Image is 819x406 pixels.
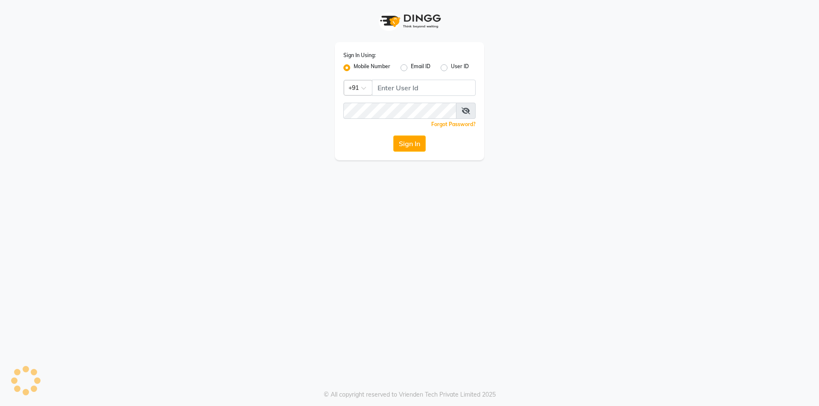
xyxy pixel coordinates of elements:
[343,52,376,59] label: Sign In Using:
[372,80,476,96] input: Username
[375,9,444,34] img: logo1.svg
[343,103,456,119] input: Username
[411,63,430,73] label: Email ID
[393,135,426,152] button: Sign In
[431,121,476,127] a: Forgot Password?
[354,63,390,73] label: Mobile Number
[451,63,469,73] label: User ID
